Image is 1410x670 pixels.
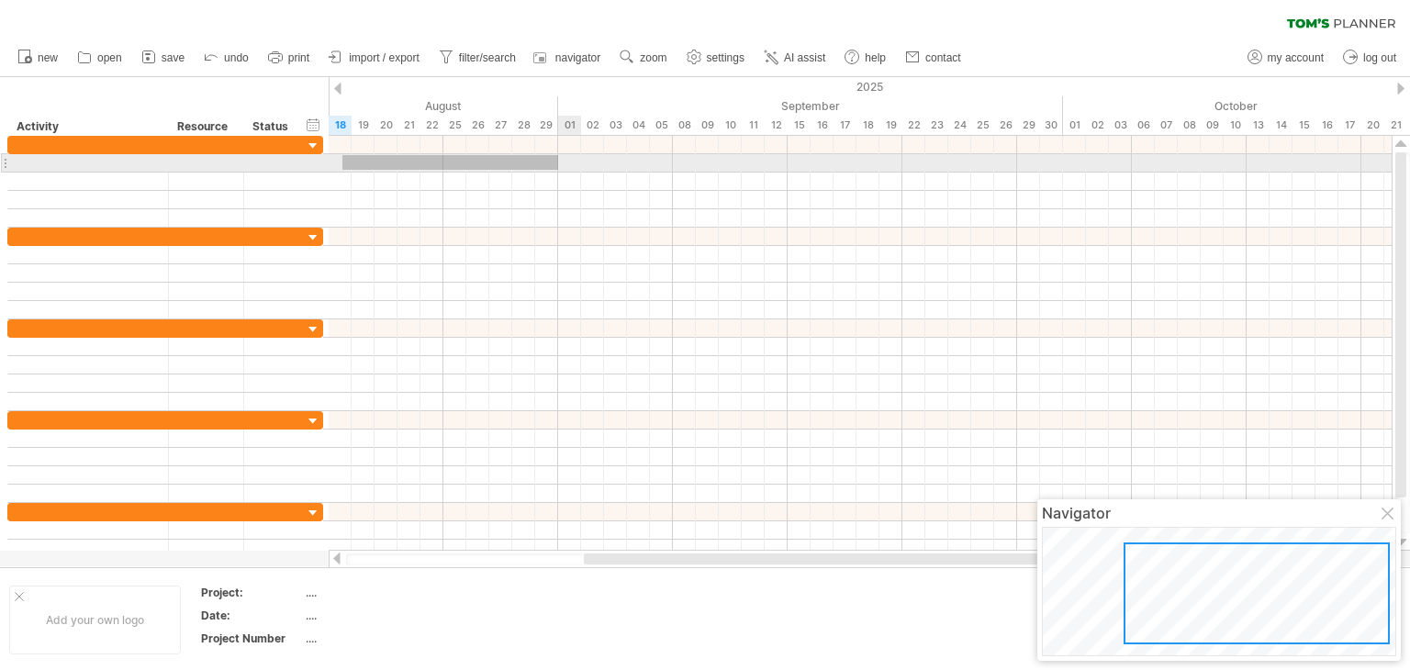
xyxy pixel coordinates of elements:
[1063,116,1086,135] div: Wednesday, 1 October 2025
[489,116,512,135] div: Wednesday, 27 August 2025
[531,46,606,70] a: navigator
[375,116,397,135] div: Wednesday, 20 August 2025
[288,51,309,64] span: print
[627,116,650,135] div: Thursday, 4 September 2025
[1040,116,1063,135] div: Tuesday, 30 September 2025
[1268,51,1324,64] span: my account
[1243,46,1329,70] a: my account
[615,46,672,70] a: zoom
[1109,116,1132,135] div: Friday, 3 October 2025
[73,46,128,70] a: open
[137,46,190,70] a: save
[696,116,719,135] div: Tuesday, 9 September 2025
[558,96,1063,116] div: September 2025
[1270,116,1292,135] div: Tuesday, 14 October 2025
[1155,116,1178,135] div: Tuesday, 7 October 2025
[9,586,181,654] div: Add your own logo
[1338,116,1361,135] div: Friday, 17 October 2025
[673,116,696,135] div: Monday, 8 September 2025
[925,116,948,135] div: Tuesday, 23 September 2025
[306,608,460,623] div: ....
[558,116,581,135] div: Monday, 1 September 2025
[512,116,535,135] div: Thursday, 28 August 2025
[352,116,375,135] div: Tuesday, 19 August 2025
[306,631,460,646] div: ....
[420,116,443,135] div: Friday, 22 August 2025
[252,117,293,136] div: Status
[784,51,825,64] span: AI assist
[329,116,352,135] div: Monday, 18 August 2025
[201,631,302,646] div: Project Number
[581,116,604,135] div: Tuesday, 2 September 2025
[324,46,425,70] a: import / export
[856,116,879,135] div: Thursday, 18 September 2025
[902,116,925,135] div: Monday, 22 September 2025
[1247,116,1270,135] div: Monday, 13 October 2025
[1363,51,1396,64] span: log out
[811,116,834,135] div: Tuesday, 16 September 2025
[948,116,971,135] div: Wednesday, 24 September 2025
[1338,46,1402,70] a: log out
[1292,116,1315,135] div: Wednesday, 15 October 2025
[707,51,744,64] span: settings
[535,116,558,135] div: Friday, 29 August 2025
[840,46,891,70] a: help
[443,116,466,135] div: Monday, 25 August 2025
[263,46,315,70] a: print
[879,116,902,135] div: Friday, 19 September 2025
[13,46,63,70] a: new
[97,51,122,64] span: open
[1086,116,1109,135] div: Thursday, 2 October 2025
[682,46,750,70] a: settings
[901,46,967,70] a: contact
[201,585,302,600] div: Project:
[994,116,1017,135] div: Friday, 26 September 2025
[224,51,249,64] span: undo
[865,51,886,64] span: help
[650,116,673,135] div: Friday, 5 September 2025
[1201,116,1224,135] div: Thursday, 9 October 2025
[1017,116,1040,135] div: Monday, 29 September 2025
[1224,116,1247,135] div: Friday, 10 October 2025
[17,117,158,136] div: Activity
[397,116,420,135] div: Thursday, 21 August 2025
[434,46,521,70] a: filter/search
[604,116,627,135] div: Wednesday, 3 September 2025
[788,116,811,135] div: Monday, 15 September 2025
[742,116,765,135] div: Thursday, 11 September 2025
[177,117,233,136] div: Resource
[719,116,742,135] div: Wednesday, 10 September 2025
[971,116,994,135] div: Thursday, 25 September 2025
[1361,116,1384,135] div: Monday, 20 October 2025
[38,51,58,64] span: new
[640,51,666,64] span: zoom
[759,46,831,70] a: AI assist
[1178,116,1201,135] div: Wednesday, 8 October 2025
[925,51,961,64] span: contact
[349,51,420,64] span: import / export
[466,116,489,135] div: Tuesday, 26 August 2025
[1042,504,1396,522] div: Navigator
[1132,116,1155,135] div: Monday, 6 October 2025
[306,585,460,600] div: ....
[555,51,600,64] span: navigator
[834,116,856,135] div: Wednesday, 17 September 2025
[201,608,302,623] div: Date:
[162,51,185,64] span: save
[765,116,788,135] div: Friday, 12 September 2025
[199,46,254,70] a: undo
[1384,116,1407,135] div: Tuesday, 21 October 2025
[459,51,516,64] span: filter/search
[1315,116,1338,135] div: Thursday, 16 October 2025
